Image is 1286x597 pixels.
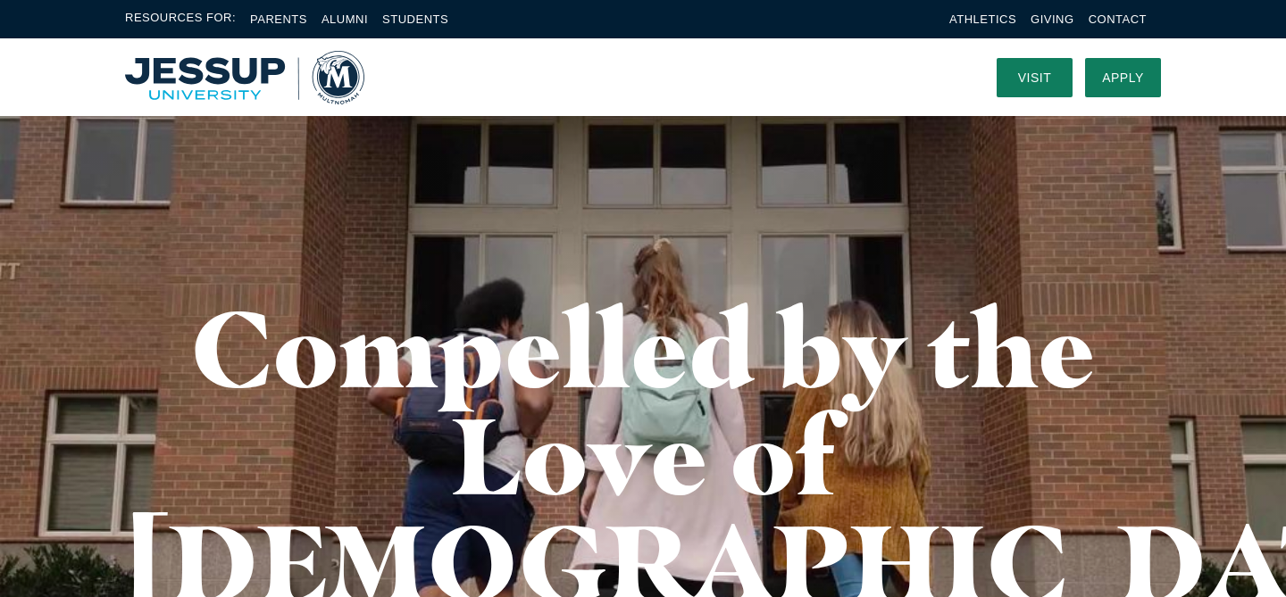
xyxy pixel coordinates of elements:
[1089,12,1147,26] a: Contact
[125,51,364,104] a: Home
[125,9,236,29] span: Resources For:
[382,12,448,26] a: Students
[1031,12,1074,26] a: Giving
[321,12,368,26] a: Alumni
[250,12,307,26] a: Parents
[997,58,1073,97] a: Visit
[125,51,364,104] img: Multnomah University Logo
[1085,58,1161,97] a: Apply
[949,12,1016,26] a: Athletics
